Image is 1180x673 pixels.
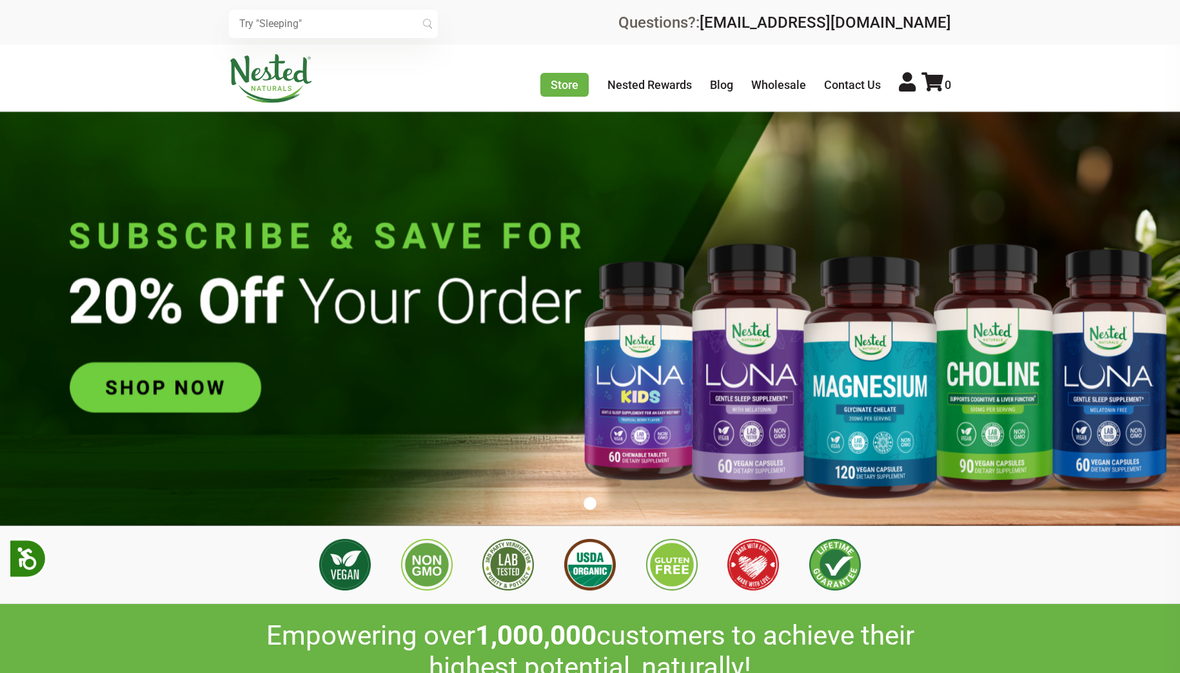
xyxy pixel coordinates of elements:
[319,539,371,590] img: Vegan
[401,539,453,590] img: Non GMO
[229,54,313,103] img: Nested Naturals
[710,78,733,92] a: Blog
[751,78,806,92] a: Wholesale
[809,539,861,590] img: Lifetime Guarantee
[945,78,951,92] span: 0
[540,73,589,97] a: Store
[584,497,596,510] button: 1 of 1
[700,14,951,32] a: [EMAIL_ADDRESS][DOMAIN_NAME]
[475,619,596,651] span: 1,000,000
[607,78,692,92] a: Nested Rewards
[564,539,616,590] img: USDA Organic
[921,78,951,92] a: 0
[229,10,438,38] input: Try "Sleeping"
[824,78,881,92] a: Contact Us
[727,539,779,590] img: Made with Love
[646,539,698,590] img: Gluten Free
[618,15,951,30] div: Questions?:
[482,539,534,590] img: 3rd Party Lab Tested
